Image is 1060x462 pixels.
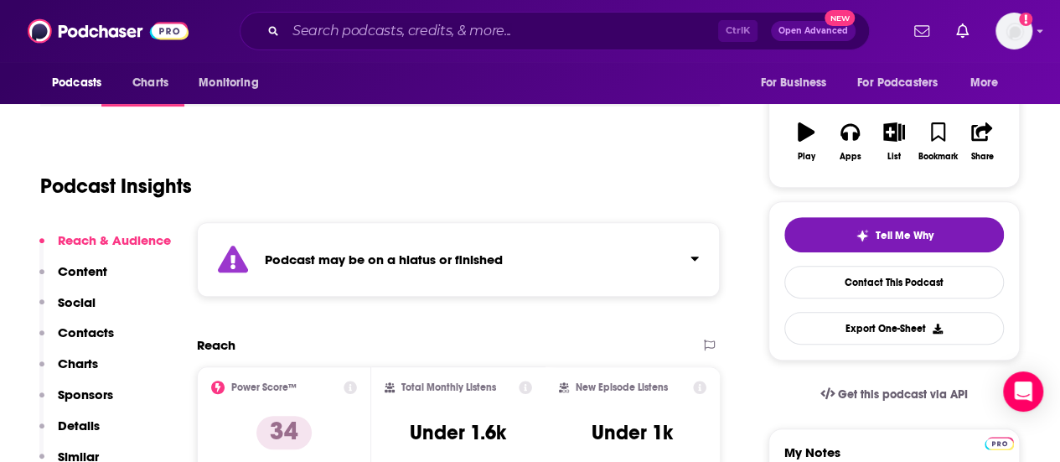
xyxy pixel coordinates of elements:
[916,112,959,172] button: Bookmark
[39,418,100,449] button: Details
[256,416,312,449] p: 34
[825,10,855,26] span: New
[410,420,506,445] h3: Under 1.6k
[771,21,856,41] button: Open AdvancedNew
[949,17,975,45] a: Show notifications dropdown
[828,112,871,172] button: Apps
[231,382,297,393] h2: Power Score™
[132,71,168,95] span: Charts
[58,294,96,310] p: Social
[995,13,1032,49] img: User Profile
[28,15,189,47] img: Podchaser - Follow, Share and Rate Podcasts
[784,312,1004,345] button: Export One-Sheet
[187,67,280,99] button: open menu
[1003,371,1043,412] div: Open Intercom Messenger
[995,13,1032,49] span: Logged in as juliannem
[887,152,901,162] div: List
[122,67,178,99] a: Charts
[846,67,962,99] button: open menu
[872,112,916,172] button: List
[907,17,936,45] a: Show notifications dropdown
[995,13,1032,49] button: Show profile menu
[197,337,235,353] h2: Reach
[52,71,101,95] span: Podcasts
[265,252,503,267] strong: Podcast may be on a hiatus or finished
[401,382,496,393] h2: Total Monthly Listens
[718,20,758,42] span: Ctrl K
[40,174,192,199] h1: Podcast Insights
[778,27,848,35] span: Open Advanced
[197,222,720,297] section: Click to expand status details
[970,71,999,95] span: More
[784,266,1004,298] a: Contact This Podcast
[1019,13,1032,26] svg: Add a profile image
[985,437,1014,450] img: Podchaser Pro
[58,232,171,248] p: Reach & Audience
[58,387,113,402] p: Sponsors
[39,232,171,263] button: Reach & Audience
[576,382,668,393] h2: New Episode Listens
[784,217,1004,252] button: tell me why sparkleTell Me Why
[199,71,258,95] span: Monitoring
[39,263,107,294] button: Content
[286,18,718,44] input: Search podcasts, credits, & more...
[39,324,114,356] button: Contacts
[748,67,847,99] button: open menu
[840,152,861,162] div: Apps
[39,356,98,387] button: Charts
[58,263,107,279] p: Content
[798,152,815,162] div: Play
[58,324,114,340] p: Contacts
[857,71,938,95] span: For Podcasters
[240,12,870,50] div: Search podcasts, credits, & more...
[970,152,993,162] div: Share
[838,387,968,402] span: Get this podcast via API
[960,112,1004,172] button: Share
[592,420,673,445] h3: Under 1k
[959,67,1020,99] button: open menu
[985,434,1014,450] a: Pro website
[784,112,828,172] button: Play
[856,229,869,242] img: tell me why sparkle
[39,294,96,325] button: Social
[40,67,123,99] button: open menu
[39,387,113,418] button: Sponsors
[58,418,100,433] p: Details
[58,356,98,371] p: Charts
[918,152,958,162] div: Bookmark
[807,374,981,415] a: Get this podcast via API
[876,229,933,242] span: Tell Me Why
[760,71,826,95] span: For Business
